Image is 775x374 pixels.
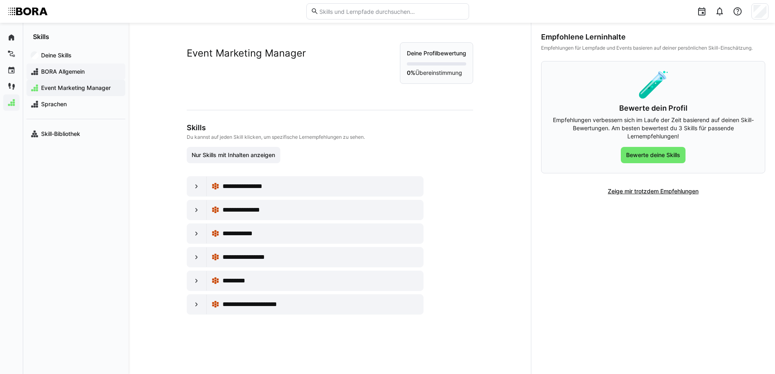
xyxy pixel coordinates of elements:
[187,147,281,163] button: Nur Skills mit Inhalten anzeigen
[607,187,700,195] span: Zeige mir trotzdem Empfehlungen
[551,104,755,113] h3: Bewerte dein Profil
[187,47,306,59] h2: Event Marketing Manager
[407,69,466,77] p: Übereinstimmung
[190,151,276,159] span: Nur Skills mit Inhalten anzeigen
[40,68,121,76] span: BORA Allgemein
[40,100,121,108] span: Sprachen
[407,49,466,57] p: Deine Profilbewertung
[319,8,464,15] input: Skills und Lernpfade durchsuchen…
[603,183,704,199] button: Zeige mir trotzdem Empfehlungen
[407,69,415,76] strong: 0%
[40,84,121,92] span: Event Marketing Manager
[187,123,472,132] h3: Skills
[621,147,685,163] button: Bewerte deine Skills
[187,134,472,140] p: Du kannst auf jeden Skill klicken, um spezifische Lernempfehlungen zu sehen.
[551,116,755,140] p: Empfehlungen verbessern sich im Laufe der Zeit basierend auf deinen Skill-Bewertungen. Am besten ...
[625,151,681,159] span: Bewerte deine Skills
[541,45,765,51] div: Empfehlungen für Lernpfade und Events basieren auf deiner persönlichen Skill-Einschätzung.
[541,33,765,42] div: Empfohlene Lerninhalte
[551,71,755,97] div: 🧪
